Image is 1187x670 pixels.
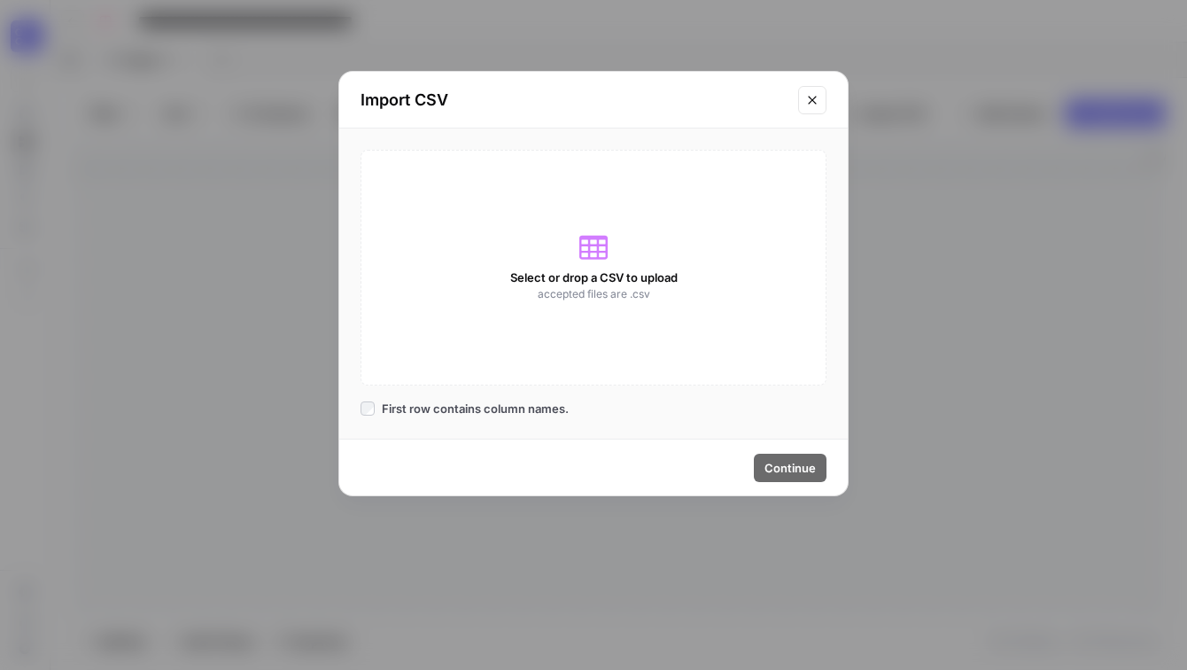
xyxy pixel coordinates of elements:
[361,88,787,113] h2: Import CSV
[764,459,816,477] span: Continue
[510,269,678,286] span: Select or drop a CSV to upload
[382,400,569,417] span: First row contains column names.
[798,86,826,114] button: Close modal
[754,454,826,482] button: Continue
[538,286,650,302] span: accepted files are .csv
[361,401,375,416] input: First row contains column names.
